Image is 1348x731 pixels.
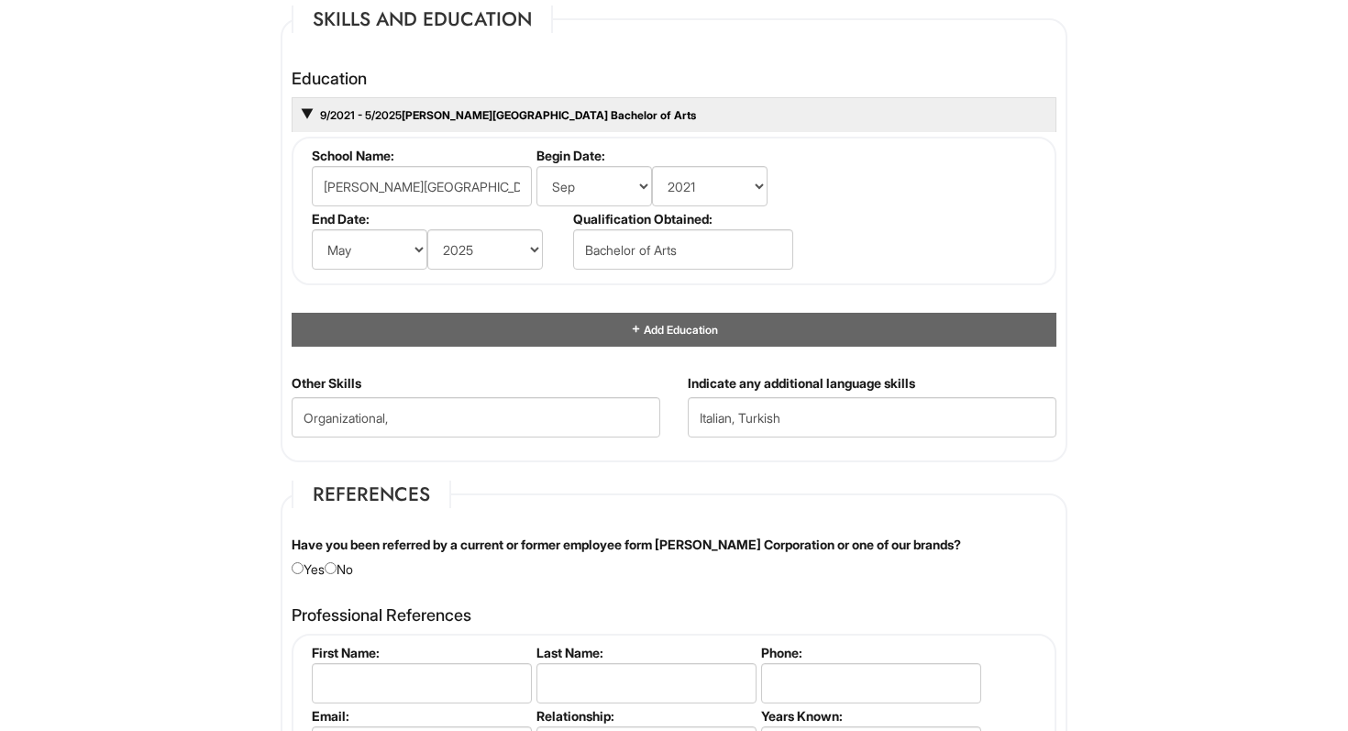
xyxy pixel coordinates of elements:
[312,211,566,227] label: End Date:
[318,108,402,122] span: 9/2021 - 5/2025
[278,536,1070,579] div: Yes No
[688,374,915,393] label: Indicate any additional language skills
[688,397,1056,437] input: Additional Language Skills
[312,148,529,163] label: School Name:
[292,374,361,393] label: Other Skills
[292,6,553,33] legend: Skills and Education
[292,536,961,554] label: Have you been referred by a current or former employee form [PERSON_NAME] Corporation or one of o...
[292,397,660,437] input: Other Skills
[761,645,978,660] label: Phone:
[573,211,790,227] label: Qualification Obtained:
[312,645,529,660] label: First Name:
[292,70,1056,88] h4: Education
[630,323,718,337] a: Add Education
[536,645,754,660] label: Last Name:
[292,481,451,508] legend: References
[536,708,754,724] label: Relationship:
[642,323,718,337] span: Add Education
[761,708,978,724] label: Years Known:
[318,108,696,122] a: 9/2021 - 5/2025[PERSON_NAME][GEOGRAPHIC_DATA] Bachelor of Arts
[292,606,1056,625] h4: Professional References
[536,148,790,163] label: Begin Date:
[312,708,529,724] label: Email:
